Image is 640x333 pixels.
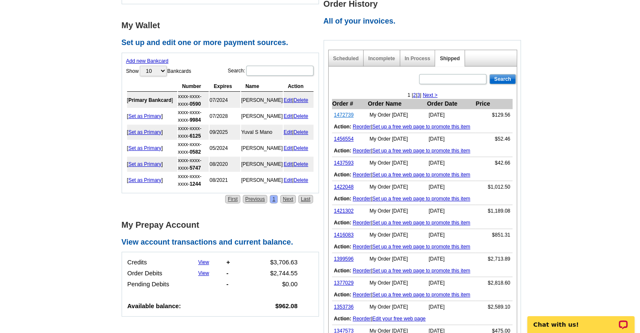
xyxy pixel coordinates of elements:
[241,157,283,172] td: [PERSON_NAME]
[294,145,308,151] a: Delete
[210,173,240,188] td: 08/2021
[284,113,292,119] a: Edit
[475,253,512,265] td: $2,713.89
[127,173,177,188] td: [ ]
[226,270,228,277] b: -
[178,93,209,108] td: xxxx-xxxx-xxxx-
[334,316,351,322] b: Action:
[427,253,475,265] td: [DATE]
[243,195,268,203] a: Previous
[178,157,209,172] td: xxxx-xxxx-xxxx-
[372,196,470,202] a: Set up a free web page to promote this item
[127,157,177,172] td: [ ]
[210,93,240,108] td: 07/2024
[334,184,354,190] a: 1422048
[334,280,354,286] a: 1377029
[334,292,351,298] b: Action:
[332,217,513,229] td: |
[126,58,169,64] a: Add new Bankcard
[127,257,181,267] td: Credits
[427,157,475,169] td: [DATE]
[475,157,512,169] td: $42.66
[241,125,283,140] td: Yuval S Mano
[427,133,475,145] td: [DATE]
[427,205,475,217] td: [DATE]
[178,173,209,188] td: xxxx-xxxx-xxxx-
[190,101,201,107] strong: 0590
[367,157,427,169] td: My Order [DATE]
[225,195,240,203] a: First
[334,160,354,166] a: 1437593
[334,196,351,202] b: Action:
[284,141,313,156] td: |
[440,56,459,61] a: Shipped
[127,303,181,309] b: Available balance:
[334,136,354,142] a: 1456554
[140,66,167,76] select: ShowBankcards
[332,265,513,277] td: |
[368,56,395,61] a: Incomplete
[353,292,371,298] a: Reorder
[294,129,308,135] a: Delete
[367,205,427,217] td: My Order [DATE]
[367,133,427,145] td: My Order [DATE]
[334,256,354,262] a: 1399596
[128,113,162,119] a: Set as Primary
[332,99,368,109] th: Order #
[128,145,162,151] a: Set as Primary
[334,304,354,310] a: 1353736
[270,268,298,278] td: $2,744.55
[298,195,313,203] a: Last
[241,93,283,108] td: [PERSON_NAME]
[210,157,240,172] td: 08/2020
[294,161,308,167] a: Delete
[334,124,351,130] b: Action:
[127,109,177,124] td: [ ]
[427,277,475,289] td: [DATE]
[128,177,162,183] a: Set as Primary
[128,97,172,103] b: Primary Bankcard
[284,161,292,167] a: Edit
[190,149,201,155] strong: 0582
[226,281,228,288] b: -
[294,177,308,183] a: Delete
[334,208,354,214] a: 1421302
[475,301,512,313] td: $2,589.10
[122,238,324,247] h2: View account transactions and current balance.
[475,99,512,109] th: Price
[198,259,209,265] a: View
[367,229,427,241] td: My Order [DATE]
[367,277,427,289] td: My Order [DATE]
[372,148,470,154] a: Set up a free web page to promote this item
[284,109,313,124] td: |
[190,133,201,139] strong: 6125
[284,81,313,92] th: Action
[522,306,640,333] iframe: LiveChat chat widget
[334,172,351,178] b: Action:
[246,66,313,76] input: Search:
[417,92,420,98] a: 3
[284,145,292,151] a: Edit
[372,316,426,322] a: Edit your free web page
[332,169,513,181] td: |
[372,220,470,226] a: Set up a free web page to promote this item
[210,109,240,124] td: 07/2028
[372,124,470,130] a: Set up a free web page to promote this item
[353,220,371,226] a: Reorder
[270,195,278,203] a: 1
[475,205,512,217] td: $1,189.08
[190,181,201,187] strong: 1244
[353,148,371,154] a: Reorder
[210,141,240,156] td: 05/2024
[372,172,470,178] a: Set up a free web page to promote this item
[332,313,513,325] td: |
[367,301,427,313] td: My Order [DATE]
[284,157,313,172] td: |
[127,279,181,289] td: Pending Debits
[241,81,283,92] th: Name
[334,112,354,118] a: 1472739
[334,220,351,226] b: Action:
[372,292,470,298] a: Set up a free web page to promote this item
